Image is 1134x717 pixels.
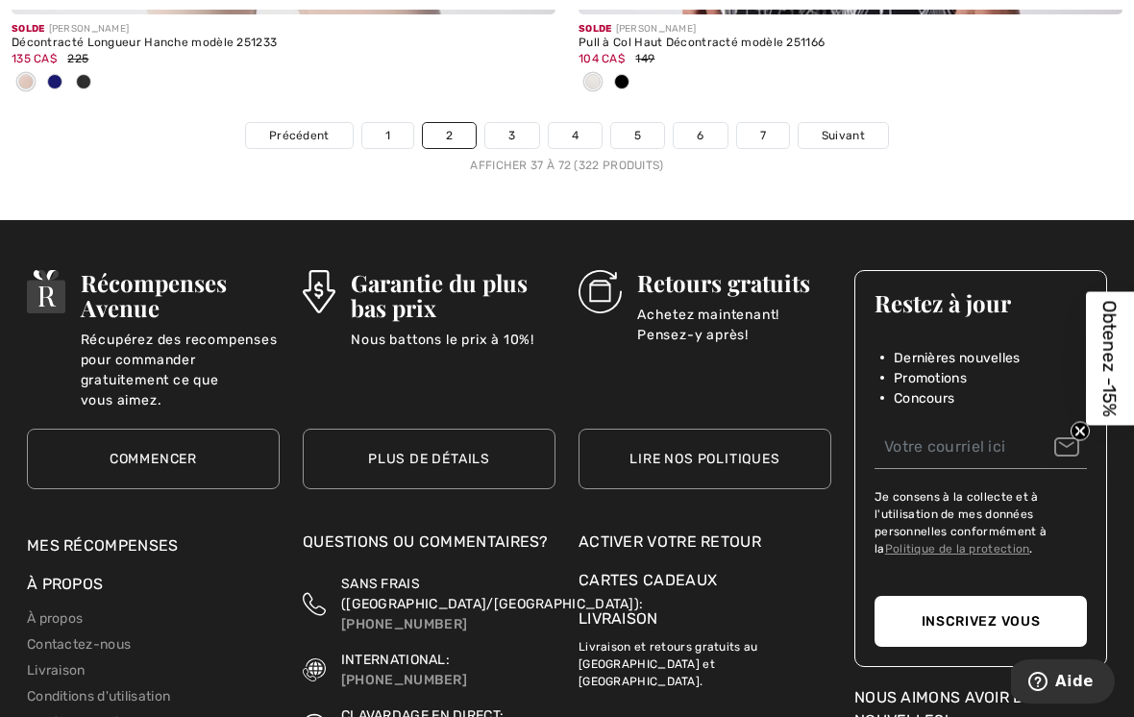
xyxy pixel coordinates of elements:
[579,609,658,628] a: Livraison
[269,127,330,144] span: Précédent
[822,127,865,144] span: Suivant
[1086,292,1134,426] div: Obtenez -15%Close teaser
[12,22,555,37] div: [PERSON_NAME]
[579,23,612,35] span: Solde
[579,270,622,313] img: Retours gratuits
[27,610,83,627] a: À propos
[637,305,831,343] p: Achetez maintenant! Pensez-y après!
[351,330,555,368] p: Nous battons le prix à 10%!
[67,52,88,65] span: 225
[549,123,602,148] a: 4
[579,569,831,592] a: Cartes Cadeaux
[737,123,789,148] a: 7
[341,672,467,688] a: [PHONE_NUMBER]
[635,52,654,65] span: 149
[611,123,664,148] a: 5
[246,123,353,148] a: Précédent
[303,574,326,634] img: Sans Frais (Canada/EU)
[579,67,607,99] div: Vanilla
[885,542,1030,556] a: Politique de la protection
[81,330,280,368] p: Récupérez des recompenses pour commander gratuitement ce que vous aimez.
[303,429,555,489] a: Plus de détails
[894,388,954,408] span: Concours
[12,23,45,35] span: Solde
[1071,422,1090,441] button: Close teaser
[579,531,831,554] a: Activer votre retour
[351,270,555,320] h3: Garantie du plus bas prix
[12,37,555,50] div: Décontracté Longueur Hanche modèle 251233
[81,270,280,320] h3: Récompenses Avenue
[303,270,335,313] img: Garantie du plus bas prix
[12,52,57,65] span: 135 CA$
[579,630,831,690] p: Livraison et retours gratuits au [GEOGRAPHIC_DATA] et [GEOGRAPHIC_DATA].
[607,67,636,99] div: Black
[303,531,555,563] div: Questions ou commentaires?
[27,536,179,555] a: Mes récompenses
[27,429,280,489] a: Commencer
[875,426,1087,469] input: Votre courriel ici
[579,22,1122,37] div: [PERSON_NAME]
[579,52,625,65] span: 104 CA$
[27,270,65,313] img: Récompenses Avenue
[579,429,831,489] a: Lire nos politiques
[69,67,98,99] div: Black
[875,596,1087,647] button: Inscrivez vous
[27,573,280,606] div: À propos
[12,67,40,99] div: Parchment
[875,488,1087,557] label: Je consens à la collecte et à l'utilisation de mes données personnelles conformément à la .
[579,37,1122,50] div: Pull à Col Haut Décontracté modèle 251166
[1011,659,1115,707] iframe: Ouvre un widget dans lequel vous pouvez trouver plus d’informations
[341,652,450,668] span: INTERNATIONAL:
[894,368,967,388] span: Promotions
[875,290,1087,315] h3: Restez à jour
[894,348,1021,368] span: Dernières nouvelles
[341,576,643,612] span: SANS FRAIS ([GEOGRAPHIC_DATA]/[GEOGRAPHIC_DATA]):
[341,616,467,632] a: [PHONE_NUMBER]
[637,270,831,295] h3: Retours gratuits
[27,662,86,679] a: Livraison
[27,636,131,653] a: Contactez-nous
[799,123,888,148] a: Suivant
[40,67,69,99] div: Midnight Blue
[362,123,413,148] a: 1
[485,123,538,148] a: 3
[303,650,326,690] img: International
[27,688,170,705] a: Conditions d'utilisation
[1099,301,1122,417] span: Obtenez -15%
[674,123,727,148] a: 6
[423,123,476,148] a: 2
